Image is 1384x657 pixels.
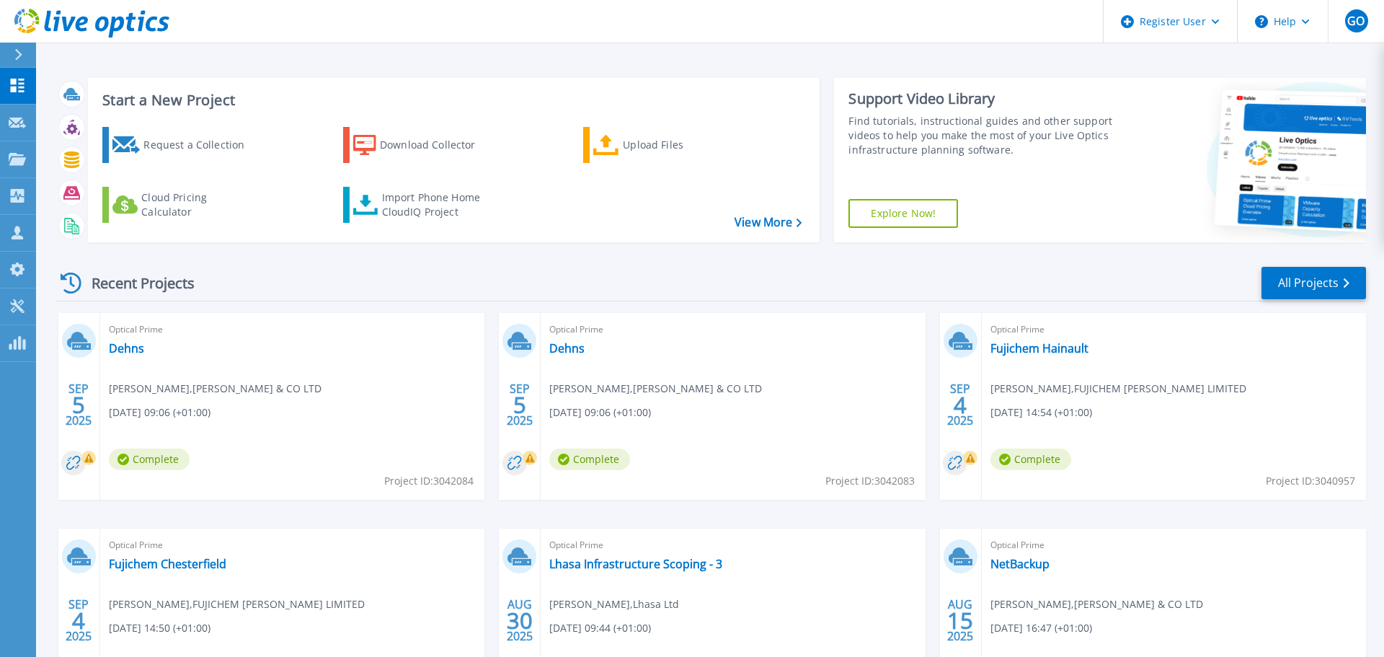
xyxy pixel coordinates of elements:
span: 4 [72,614,85,627]
span: [DATE] 09:06 (+01:00) [109,405,210,420]
span: Optical Prime [549,537,916,553]
a: Dehns [549,341,585,356]
a: Dehns [109,341,144,356]
span: Complete [109,449,190,470]
a: All Projects [1261,267,1366,299]
div: Upload Files [623,131,738,159]
span: [PERSON_NAME] , FUJICHEM [PERSON_NAME] LIMITED [990,381,1246,397]
div: Request a Collection [143,131,259,159]
span: 30 [507,614,533,627]
span: 4 [954,399,967,411]
span: 5 [513,399,526,411]
span: GO [1347,15,1365,27]
div: Support Video Library [848,89,1119,108]
a: Fujichem Chesterfield [109,557,226,571]
div: SEP 2025 [65,594,92,647]
div: SEP 2025 [506,379,533,431]
span: [DATE] 14:54 (+01:00) [990,405,1092,420]
span: [PERSON_NAME] , [PERSON_NAME] & CO LTD [109,381,321,397]
span: 5 [72,399,85,411]
div: SEP 2025 [65,379,92,431]
div: Find tutorials, instructional guides and other support videos to help you make the most of your L... [848,114,1119,157]
span: Optical Prime [549,322,916,338]
div: Cloud Pricing Calculator [141,190,257,219]
div: Download Collector [380,131,495,159]
span: [PERSON_NAME] , [PERSON_NAME] & CO LTD [990,596,1203,612]
div: AUG 2025 [946,594,974,647]
div: Recent Projects [56,265,214,301]
span: Optical Prime [990,537,1357,553]
span: Optical Prime [990,322,1357,338]
a: Fujichem Hainault [990,341,1088,356]
a: NetBackup [990,557,1050,571]
span: [DATE] 14:50 (+01:00) [109,620,210,636]
span: Project ID: 3042083 [825,473,915,489]
a: Request a Collection [102,127,263,163]
span: [PERSON_NAME] , FUJICHEM [PERSON_NAME] LIMITED [109,596,365,612]
a: Explore Now! [848,199,958,228]
a: Lhasa Infrastructure Scoping - 3 [549,557,722,571]
div: AUG 2025 [506,594,533,647]
div: SEP 2025 [946,379,974,431]
span: [DATE] 09:06 (+01:00) [549,405,651,420]
span: Optical Prime [109,322,476,338]
span: Optical Prime [109,537,476,553]
div: Import Phone Home CloudIQ Project [382,190,494,219]
span: Complete [549,449,630,470]
span: Project ID: 3042084 [384,473,474,489]
span: [DATE] 16:47 (+01:00) [990,620,1092,636]
h3: Start a New Project [102,92,802,108]
a: View More [735,216,802,229]
a: Cloud Pricing Calculator [102,187,263,223]
span: Complete [990,449,1071,470]
a: Download Collector [343,127,504,163]
span: Project ID: 3040957 [1266,473,1355,489]
span: [PERSON_NAME] , [PERSON_NAME] & CO LTD [549,381,762,397]
span: [DATE] 09:44 (+01:00) [549,620,651,636]
a: Upload Files [583,127,744,163]
span: [PERSON_NAME] , Lhasa Ltd [549,596,679,612]
span: 15 [947,614,973,627]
